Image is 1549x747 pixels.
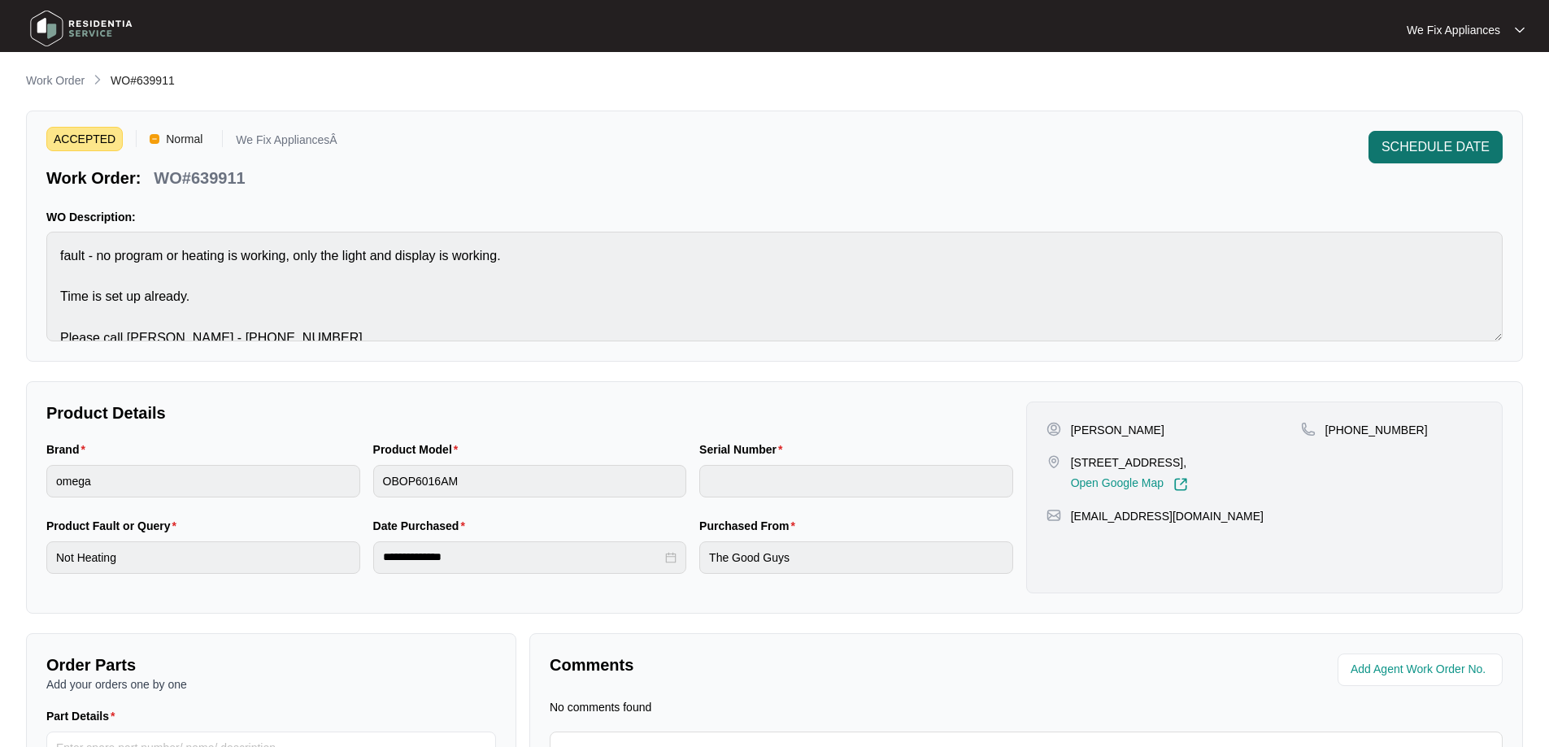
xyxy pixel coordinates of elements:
[46,541,360,574] input: Product Fault or Query
[154,167,245,189] p: WO#639911
[46,209,1503,225] p: WO Description:
[26,72,85,89] p: Work Order
[1046,454,1061,469] img: map-pin
[373,441,465,458] label: Product Model
[46,167,141,189] p: Work Order:
[150,134,159,144] img: Vercel Logo
[46,127,123,151] span: ACCEPTED
[550,699,651,715] p: No comments found
[46,465,360,497] input: Brand
[373,465,687,497] input: Product Model
[1046,508,1061,523] img: map-pin
[1325,422,1428,438] p: [PHONE_NUMBER]
[24,4,138,53] img: residentia service logo
[159,127,209,151] span: Normal
[46,676,496,693] p: Add your orders one by one
[1071,477,1188,492] a: Open Google Map
[699,541,1013,574] input: Purchased From
[1071,422,1164,438] p: [PERSON_NAME]
[46,518,183,534] label: Product Fault or Query
[46,232,1503,341] textarea: fault - no program or heating is working, only the light and display is working. Time is set up a...
[1046,422,1061,436] img: user-pin
[373,518,472,534] label: Date Purchased
[236,134,337,151] p: We Fix AppliancesÂ
[1071,454,1188,471] p: [STREET_ADDRESS],
[46,441,92,458] label: Brand
[550,654,1015,676] p: Comments
[111,74,175,87] span: WO#639911
[699,441,789,458] label: Serial Number
[699,465,1013,497] input: Serial Number
[1351,660,1493,680] input: Add Agent Work Order No.
[1407,22,1500,38] p: We Fix Appliances
[1368,131,1503,163] button: SCHEDULE DATE
[46,402,1013,424] p: Product Details
[383,549,663,566] input: Date Purchased
[91,73,104,86] img: chevron-right
[46,654,496,676] p: Order Parts
[23,72,88,90] a: Work Order
[1173,477,1188,492] img: Link-External
[1071,508,1264,524] p: [EMAIL_ADDRESS][DOMAIN_NAME]
[1381,137,1490,157] span: SCHEDULE DATE
[699,518,802,534] label: Purchased From
[46,708,122,724] label: Part Details
[1301,422,1316,436] img: map-pin
[1515,26,1525,34] img: dropdown arrow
